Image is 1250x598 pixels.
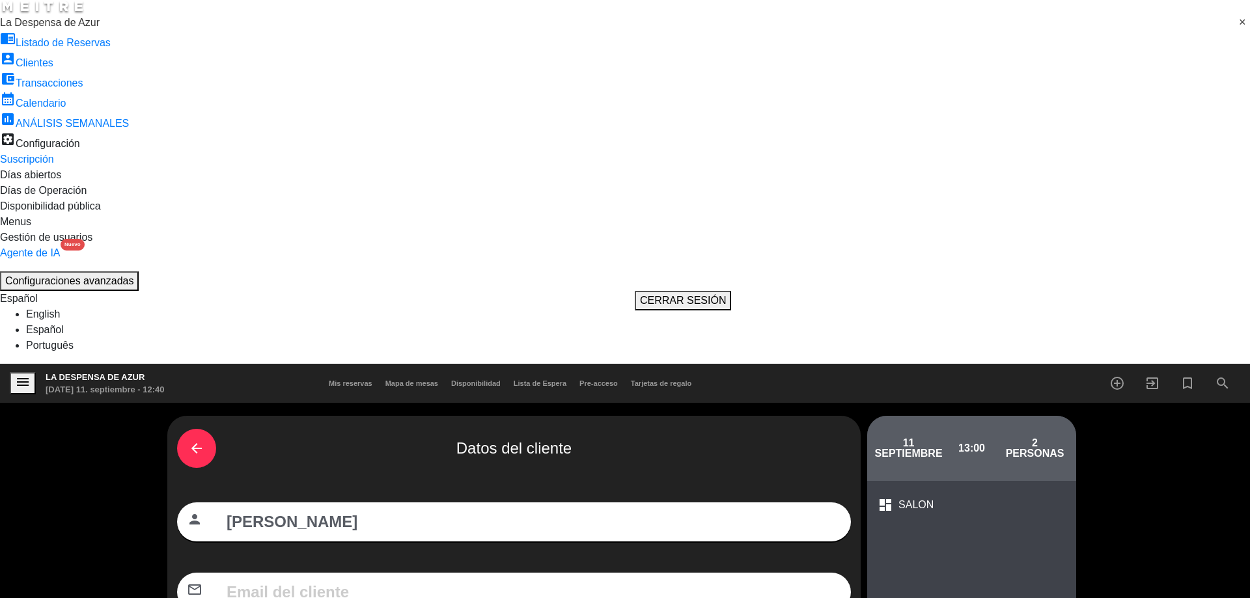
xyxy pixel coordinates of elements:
[1180,375,1195,391] i: turned_in_not
[46,371,165,384] div: La Despensa de Azur
[26,324,64,335] a: Español
[177,426,851,471] div: Datos del cliente
[1239,15,1250,31] span: Clear all
[940,426,1003,471] div: 13:00
[1003,448,1066,459] div: personas
[225,510,841,534] input: Nombre del cliente
[1109,375,1125,391] i: add_circle_outline
[189,441,204,456] i: arrow_back
[187,511,202,527] i: person
[878,497,893,513] span: dashboard
[877,448,940,459] div: septiembre
[26,308,60,319] a: English
[898,497,934,513] span: SALON
[1145,375,1160,391] i: exit_to_app
[1215,375,1230,391] i: search
[26,340,74,351] a: Português
[15,374,31,390] i: menu
[445,379,507,387] span: Disponibilidad
[507,379,573,387] span: Lista de Espera
[322,379,379,387] span: Mis reservas
[573,379,624,387] span: Pre-acceso
[1003,438,1066,448] div: 2
[10,372,36,395] button: menu
[187,582,202,597] i: mail_outline
[877,438,940,448] div: 11
[61,239,84,251] div: Nuevo
[635,291,731,310] button: CERRAR SESIÓN
[624,379,698,387] span: Tarjetas de regalo
[379,379,445,387] span: Mapa de mesas
[46,383,165,396] div: [DATE] 11. septiembre - 12:40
